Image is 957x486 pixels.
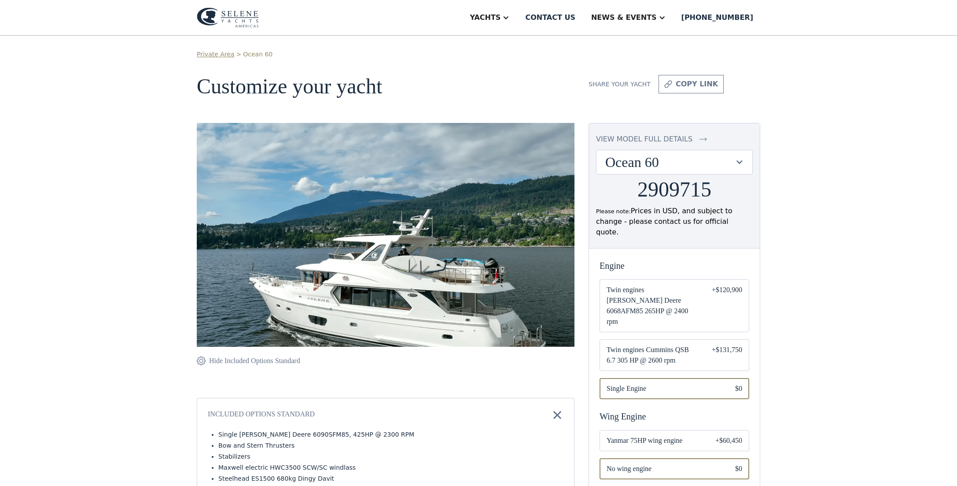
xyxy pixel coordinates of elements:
div: view model full details [596,134,692,145]
span: Yanmar 75HP wing engine [607,435,701,446]
li: Bow and Stern Thrusters [218,441,563,450]
div: News & EVENTS [591,12,657,23]
img: icon [664,79,672,89]
li: Maxwell electric HWC3500 SCW/SC windlass [218,463,563,472]
a: view model full details [596,134,753,145]
a: copy link [659,75,724,93]
div: Prices in USD, and subject to change - please contact us for official quote. [596,206,753,237]
h2: 2909715 [637,178,711,201]
span: Twin engines [PERSON_NAME] Deere 6068AFM85 265HP @ 2400 rpm [607,285,698,327]
div: +$120,900 [712,285,742,327]
div: Share your yacht [589,80,651,89]
span: No wing engine [607,464,721,474]
div: $0 [735,464,742,474]
span: Please note: [596,208,631,215]
div: Wing Engine [600,410,749,423]
a: Hide Included Options Standard [197,356,300,366]
img: icon [699,134,707,145]
div: > [236,50,241,59]
div: Engine [600,259,749,272]
div: +$60,450 [715,435,742,446]
li: Steelhead ES1500 680kg Dingy Davit [218,474,563,483]
span: Single Engine [607,383,721,394]
h1: Customize your yacht [197,75,574,98]
li: Stabilizers [218,452,563,461]
li: Single [PERSON_NAME] Deere 6090SFM85, 425HP @ 2300 RPM [218,430,563,439]
div: Hide Included Options Standard [209,356,300,366]
div: Yachts [470,12,501,23]
div: [PHONE_NUMBER] [681,12,753,23]
img: icon [551,409,563,421]
a: Private Area [197,50,234,59]
div: Included Options Standard [208,409,315,421]
div: Contact us [525,12,575,23]
a: Ocean 60 [243,50,272,59]
div: +$131,750 [712,345,742,366]
span: Twin engines Cummins QSB 6.7 305 HP @ 2600 rpm [607,345,698,366]
div: $0 [735,383,742,394]
div: copy link [676,79,718,89]
img: logo [197,7,259,28]
div: Ocean 60 [605,154,735,171]
img: icon [197,356,206,366]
